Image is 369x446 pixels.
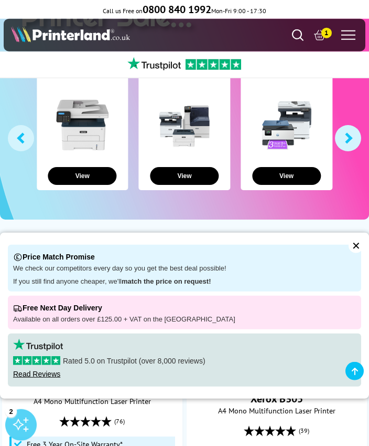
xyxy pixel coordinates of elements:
[349,238,363,253] div: ✕
[150,167,219,185] button: View
[13,250,356,264] p: Price Match Promise
[13,301,356,315] p: Free Next Day Delivery
[13,370,60,378] a: Read Reviews
[186,59,241,70] img: trustpilot rating
[13,356,356,366] p: Rated 5.0 on Trustpilot (over 8,000 reviews)
[48,167,117,185] button: View
[192,406,362,416] span: A4 Mono Multifunction Laser Printer
[299,421,309,441] span: (39)
[143,7,211,15] a: 0800 840 1992
[8,396,177,406] span: A4 Mono Multifunction Laser Printer
[123,57,186,70] img: trustpilot rating
[11,26,184,45] a: Printerland Logo
[143,3,211,16] b: 0800 840 1992
[251,392,303,406] a: Xerox B305
[13,264,356,273] p: We check our competitors every day so you get the best deal possible!
[314,29,325,41] a: 1
[13,339,63,351] img: trustpilot rating
[13,315,356,324] p: Available on all orders over £125.00 + VAT on the [GEOGRAPHIC_DATA]
[13,356,60,365] img: stars-5.svg
[122,277,211,285] strong: match the price on request!
[321,28,332,38] span: 1
[252,167,321,185] button: View
[11,26,130,43] img: Printerland Logo
[5,406,17,417] div: 2
[292,29,303,41] a: Search
[13,277,356,286] p: If you still find anyone cheaper, we'll
[114,411,125,431] span: (76)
